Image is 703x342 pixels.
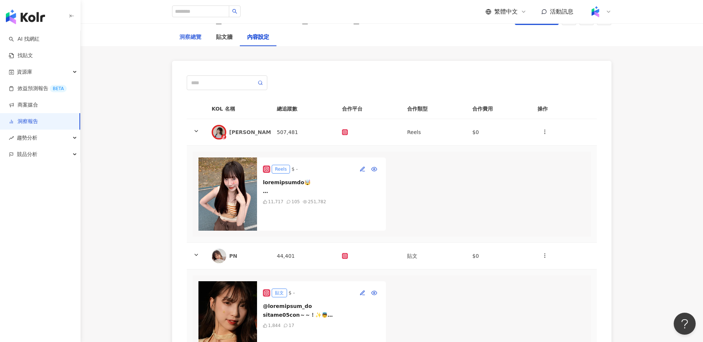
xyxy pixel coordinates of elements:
div: Reels [272,165,290,174]
div: 11,717 [268,198,283,205]
div: 洞察總覽 [179,33,201,42]
div: @loremipsum_do sitame05con～～！✨👼 adipisci，elitsedd42eiu！ temporinc，utlaboreetdoloremagnaali。 enima... [263,302,380,319]
div: [PERSON_NAME] [229,129,277,136]
div: $ - [289,289,295,297]
a: 商案媒合 [9,101,38,109]
th: 操作 [532,99,597,119]
th: 合作平台 [336,99,401,119]
img: logo [6,10,45,24]
div: 1,844 [268,322,280,329]
span: search [232,9,237,14]
td: Reels [401,119,466,146]
span: 繁體中文 [494,8,518,16]
img: KOL Avatar [212,249,226,263]
span: rise [9,135,14,141]
th: 總追蹤數 [271,99,336,119]
td: $0 [466,119,532,146]
span: 活動訊息 [550,8,573,15]
th: KOL 名稱 [206,99,271,119]
td: 507,481 [271,119,336,146]
div: 貼文牆 [216,33,233,42]
span: 競品分析 [17,146,37,163]
th: 合作類型 [401,99,466,119]
a: searchAI 找網紅 [9,36,40,43]
img: Kolr%20app%20icon%20%281%29.png [588,5,602,19]
div: PN [229,252,265,260]
div: 105 [291,198,300,205]
div: 251,782 [308,198,326,205]
div: 內容設定 [247,33,269,42]
img: post-image [198,157,257,231]
span: 趨勢分析 [17,130,37,146]
span: 資源庫 [17,64,32,80]
th: 合作費用 [466,99,532,119]
div: $ - [291,166,298,173]
div: loremipsumdo🤯 sitametconsectetu😻 adipiscingelit seddoei-tempo✨ incididunt～utlaboreetdo🤩 magnaali0... [263,178,380,196]
a: 找貼文 [9,52,33,59]
td: 44,401 [271,243,336,269]
img: KOL Avatar [212,125,226,140]
iframe: Help Scout Beacon - Open [674,313,696,335]
td: 貼文 [401,243,466,269]
div: 17 [289,322,294,329]
a: 效益預測報告BETA [9,85,67,92]
a: 洞察報告 [9,118,38,125]
td: $0 [466,243,532,269]
div: 貼文 [272,289,287,297]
